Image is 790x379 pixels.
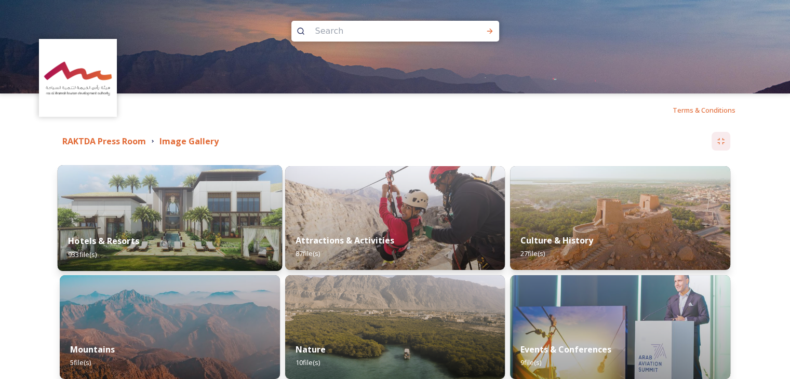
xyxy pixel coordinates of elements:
[673,104,751,116] a: Terms & Conditions
[296,344,326,355] strong: Nature
[510,166,730,270] img: 45dfe8e7-8c4f-48e3-b92b-9b2a14aeffa1.jpg
[70,358,91,367] span: 5 file(s)
[68,235,139,247] strong: Hotels & Resorts
[520,235,593,246] strong: Culture & History
[520,344,611,355] strong: Events & Conferences
[296,249,320,258] span: 87 file(s)
[520,358,541,367] span: 9 file(s)
[58,165,282,271] img: a622eb85-593b-49ea-86a1-be0a248398a8.jpg
[285,275,505,379] img: f0db2a41-4a96-4f71-8a17-3ff40b09c344.jpg
[62,136,146,147] strong: RAKTDA Press Room
[60,275,280,379] img: f4b44afd-84a5-42f8-a796-2dedbf2b50eb.jpg
[68,249,97,259] span: 933 file(s)
[510,275,730,379] img: 43bc6a4b-b786-4d98-b8e1-b86026dad6a6.jpg
[70,344,115,355] strong: Mountains
[285,166,505,270] img: 6b2c4cc9-34ae-45d0-992d-9f5eeab804f7.jpg
[41,40,116,116] img: Logo_RAKTDA_RGB-01.png
[159,136,219,147] strong: Image Gallery
[296,358,320,367] span: 10 file(s)
[310,20,452,43] input: Search
[520,249,545,258] span: 27 file(s)
[673,105,735,115] span: Terms & Conditions
[296,235,394,246] strong: Attractions & Activities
